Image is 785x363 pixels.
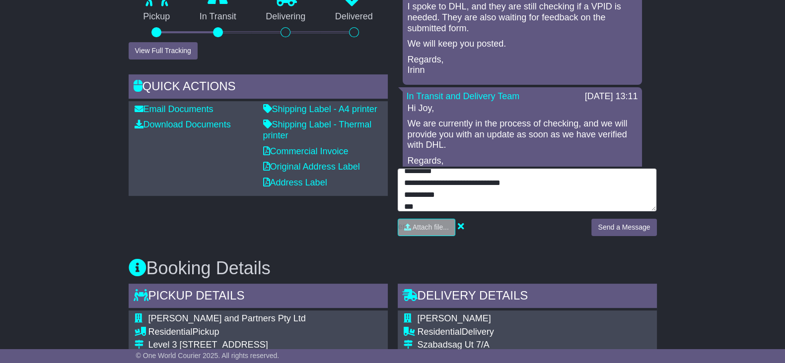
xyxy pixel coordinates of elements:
a: Shipping Label - Thermal printer [263,120,372,140]
p: Regards, Irinn [408,55,637,76]
span: [PERSON_NAME] and Partners Pty Ltd [148,313,306,323]
a: Download Documents [135,120,231,129]
a: Original Address Label [263,162,360,172]
div: Delivery Details [398,284,657,310]
p: Regards, Irinn [408,156,637,177]
p: In Transit [185,11,251,22]
p: Pickup [129,11,185,22]
p: Delivered [320,11,388,22]
div: Pickup [148,327,340,338]
p: We will keep you posted. [408,39,637,50]
h3: Booking Details [129,258,657,278]
div: Quick Actions [129,74,388,101]
a: Commercial Invoice [263,146,349,156]
a: Email Documents [135,104,214,114]
span: © One World Courier 2025. All rights reserved. [136,352,280,360]
button: Send a Message [591,219,656,236]
a: Address Label [263,178,327,187]
div: Level 3 [STREET_ADDRESS] [148,340,340,351]
p: We are currently in the process of checking, and we will provide you with an update as soon as we... [408,119,637,151]
span: Residential [148,327,193,337]
span: [PERSON_NAME] [418,313,491,323]
p: Hi Joy, [408,103,637,114]
div: [DATE] 13:11 [585,91,638,102]
button: View Full Tracking [129,42,198,60]
p: I spoke to DHL, and they are still checking if a VPID is needed. They are also waiting for feedba... [408,1,637,34]
a: Shipping Label - A4 printer [263,104,377,114]
div: Delivery [418,327,569,338]
div: Pickup Details [129,284,388,310]
div: Szabadsag Ut 7/A [418,340,569,351]
p: Delivering [251,11,321,22]
span: Residential [418,327,462,337]
a: In Transit and Delivery Team [407,91,520,101]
